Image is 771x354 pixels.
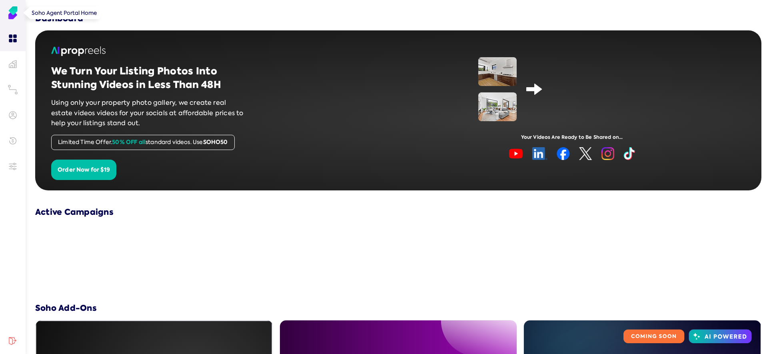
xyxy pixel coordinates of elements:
[398,134,745,141] div: Your Videos Are Ready to Be Shared on...
[478,57,517,86] img: image
[35,13,83,24] h3: Dashboard
[51,160,116,180] button: Order Now for $19
[51,135,235,150] div: Limited Time Offer. standard videos. Use
[51,165,116,174] a: Order Now for $19
[552,57,666,121] iframe: Demo
[35,206,761,218] h3: Active Campaigns
[6,6,19,19] img: Soho Agent Portal Home
[509,147,635,160] img: image
[51,64,247,91] h2: We Turn Your Listing Photos Into Stunning Videos in Less Than 48H
[203,138,228,146] span: SOHO50
[478,92,517,121] img: image
[112,138,146,146] span: 50% OFF all
[51,98,247,128] p: Using only your property photo gallery, we create real estate videos videos for your socials at a...
[35,302,761,314] h3: Soho Add-Ons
